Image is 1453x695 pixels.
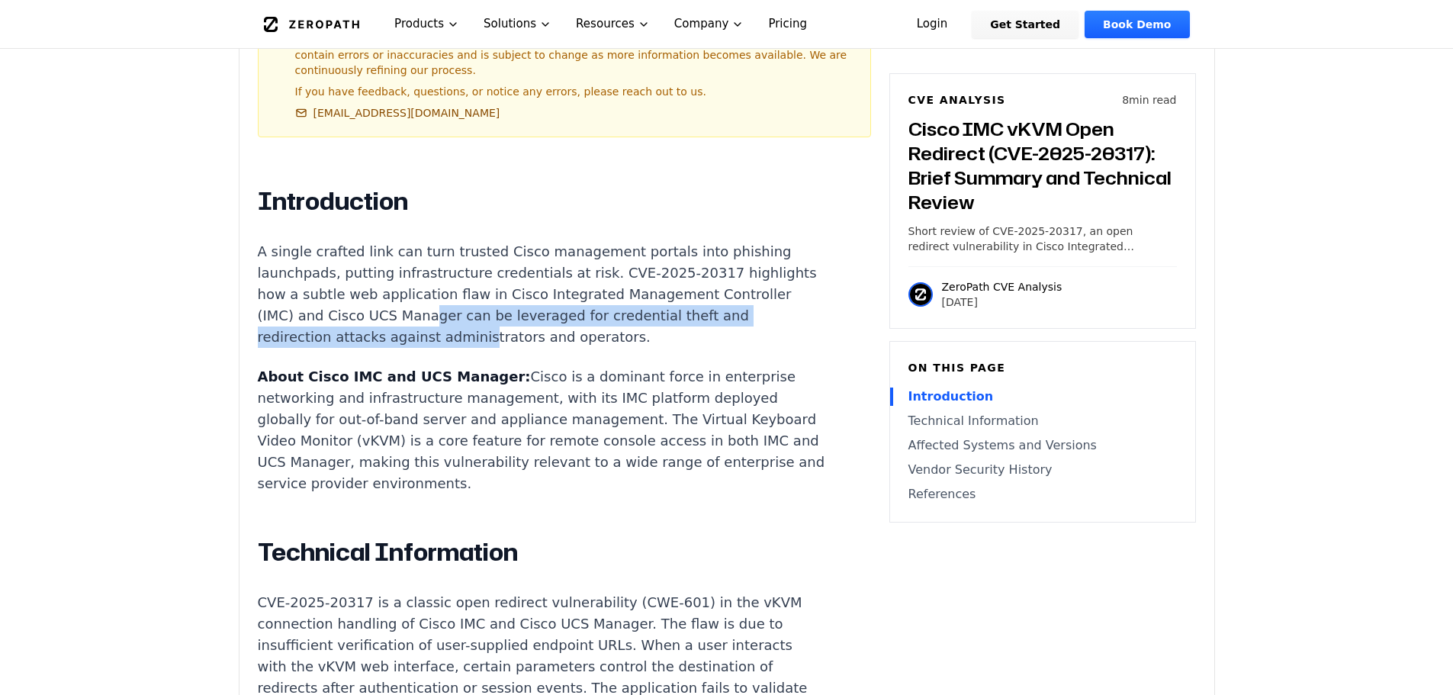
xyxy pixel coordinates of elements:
[295,32,858,78] p: This CVE analysis is an experimental publication that is completely AI-generated. The content may...
[908,117,1177,214] h3: Cisco IMC vKVM Open Redirect (CVE-2025-20317): Brief Summary and Technical Review
[908,412,1177,430] a: Technical Information
[898,11,966,38] a: Login
[295,105,500,121] a: [EMAIL_ADDRESS][DOMAIN_NAME]
[908,436,1177,455] a: Affected Systems and Versions
[942,294,1062,310] p: [DATE]
[908,388,1177,406] a: Introduction
[258,368,531,385] strong: About Cisco IMC and UCS Manager:
[908,282,933,307] img: ZeroPath CVE Analysis
[908,92,1006,108] h6: CVE Analysis
[258,366,825,494] p: Cisco is a dominant force in enterprise networking and infrastructure management, with its IMC pl...
[295,84,858,99] p: If you have feedback, questions, or notice any errors, please reach out to us.
[972,11,1078,38] a: Get Started
[1085,11,1189,38] a: Book Demo
[908,461,1177,479] a: Vendor Security History
[942,279,1062,294] p: ZeroPath CVE Analysis
[1122,92,1176,108] p: 8 min read
[258,537,825,568] h2: Technical Information
[908,224,1177,254] p: Short review of CVE-2025-20317, an open redirect vulnerability in Cisco Integrated Management Con...
[908,360,1177,375] h6: On this page
[258,186,825,217] h2: Introduction
[908,485,1177,504] a: References
[258,241,825,348] p: A single crafted link can turn trusted Cisco management portals into phishing launchpads, putting...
